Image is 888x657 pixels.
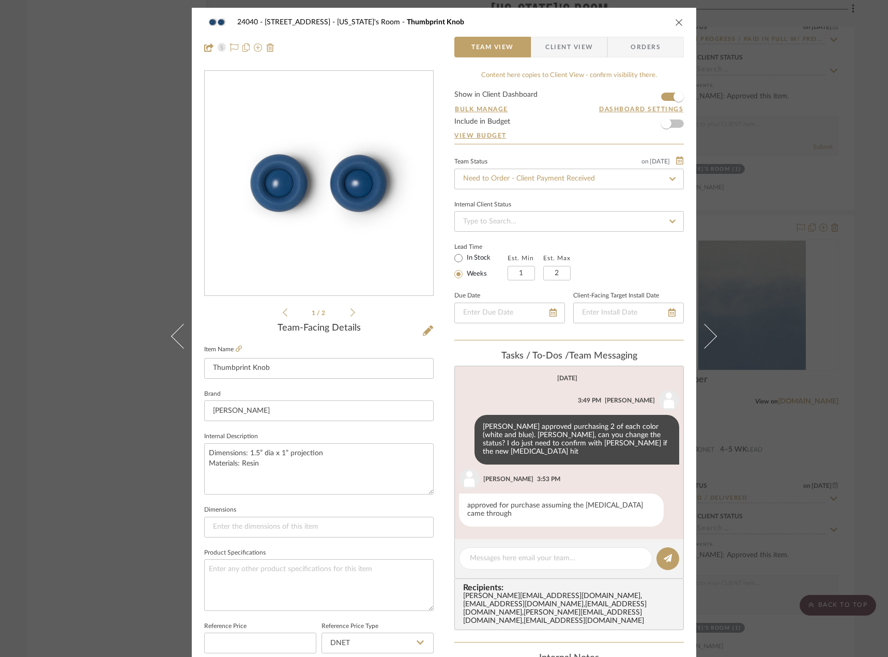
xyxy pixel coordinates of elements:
[205,92,433,275] img: 62adbebe-89c9-45bf-822d-b6d670aa7510_436x436.jpg
[204,358,434,379] input: Enter Item Name
[204,434,258,439] label: Internal Description
[317,310,321,316] span: /
[312,310,317,316] span: 1
[204,12,229,33] img: 62adbebe-89c9-45bf-822d-b6d670aa7510_48x40.jpg
[573,303,684,323] input: Enter Install Date
[474,415,679,465] div: [PERSON_NAME] approved purchasing 2 of each color (white and blue). [PERSON_NAME], can you change...
[537,474,560,484] div: 3:53 PM
[205,92,433,275] div: 0
[545,37,593,57] span: Client View
[454,104,509,114] button: Bulk Manage
[573,293,659,298] label: Client-Facing Target Install Date
[454,169,684,189] input: Type to Search…
[454,251,508,280] mat-radio-group: Select item type
[454,211,684,232] input: Type to Search…
[483,474,533,484] div: [PERSON_NAME]
[454,351,684,362] div: team Messaging
[599,104,684,114] button: Dashboard Settings
[471,37,514,57] span: Team View
[454,242,508,251] label: Lead Time
[578,396,601,405] div: 3:49 PM
[454,303,565,323] input: Enter Due Date
[204,550,266,556] label: Product Specifications
[454,293,480,298] label: Due Date
[204,624,247,629] label: Reference Price
[619,37,672,57] span: Orders
[459,469,480,489] img: user_avatar.png
[204,345,242,354] label: Item Name
[543,255,571,262] label: Est. Max
[204,517,434,537] input: Enter the dimensions of this item
[266,43,274,52] img: Remove from project
[463,592,679,625] div: [PERSON_NAME][EMAIL_ADDRESS][DOMAIN_NAME] , [EMAIL_ADDRESS][DOMAIN_NAME] , [EMAIL_ADDRESS][DOMAIN...
[321,310,327,316] span: 2
[204,323,434,334] div: Team-Facing Details
[454,70,684,81] div: Content here copies to Client View - confirm visibility there.
[557,375,577,382] div: [DATE]
[204,392,221,397] label: Brand
[501,351,569,361] span: Tasks / To-Dos /
[675,18,684,27] button: close
[465,270,487,279] label: Weeks
[465,253,491,263] label: In Stock
[407,19,464,26] span: Thumbprint Knob
[204,507,236,513] label: Dimensions
[459,494,664,527] div: approved for purchase assuming the [MEDICAL_DATA] came through
[641,158,649,165] span: on
[321,624,378,629] label: Reference Price Type
[463,583,679,592] span: Recipients:
[204,400,434,421] input: Enter Brand
[605,396,655,405] div: [PERSON_NAME]
[237,19,337,26] span: 24040 - [STREET_ADDRESS]
[454,131,684,140] a: View Budget
[337,19,407,26] span: [US_STATE]'s Room
[508,255,534,262] label: Est. Min
[454,159,487,165] div: Team Status
[454,202,511,207] div: Internal Client Status
[659,390,679,411] img: user_avatar.png
[649,158,671,165] span: [DATE]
